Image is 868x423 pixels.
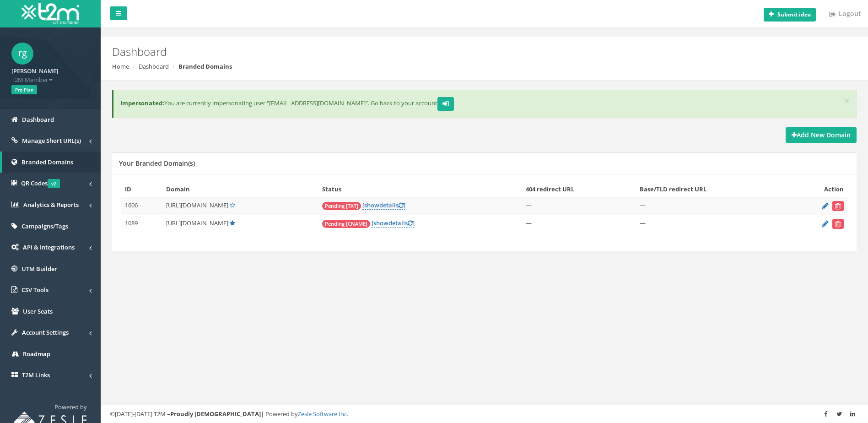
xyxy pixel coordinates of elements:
a: Default [230,219,235,227]
a: Set Default [230,201,235,209]
th: Base/TLD redirect URL [636,181,787,197]
strong: [PERSON_NAME] [11,67,58,75]
a: Home [112,62,129,70]
strong: Proudly [DEMOGRAPHIC_DATA] [170,410,261,418]
th: ID [121,181,162,197]
button: × [844,96,850,106]
th: Domain [162,181,318,197]
td: — [522,215,636,233]
b: Impersonated: [120,99,164,107]
h2: Dashboard [112,46,730,58]
th: 404 redirect URL [522,181,636,197]
span: Pending [CNAME] [322,220,370,228]
span: Analytics & Reports [23,201,79,209]
span: UTM Builder [22,265,57,273]
span: show [373,219,388,227]
span: T2M Links [22,371,50,379]
th: Status [318,181,522,197]
span: Campaigns/Tags [22,222,68,230]
span: Account Settings [22,328,69,336]
img: T2M [22,3,79,24]
a: Dashboard [139,62,169,70]
a: [showdetails] [372,219,415,228]
b: Submit idea [777,11,811,18]
span: v2 [48,179,60,188]
span: T2M Member [11,76,89,84]
th: Action [787,181,847,197]
span: Pro Plan [11,85,37,94]
td: — [636,197,787,215]
span: rg [11,43,33,65]
td: 1089 [121,215,162,233]
td: 1606 [121,197,162,215]
h5: Your Branded Domain(s) [119,160,195,167]
span: [URL][DOMAIN_NAME] [166,219,228,227]
span: CSV Tools [22,286,49,294]
span: Pending [TXT] [322,202,361,210]
strong: Add New Domain [792,130,851,139]
span: API & Integrations [23,243,75,251]
a: [showdetails] [362,201,405,210]
span: QR Codes [21,179,60,187]
div: ©[DATE]-[DATE] T2M – | Powered by [110,410,859,418]
strong: Branded Domains [178,62,232,70]
div: You are currently impersonating user "[EMAIL_ADDRESS][DOMAIN_NAME]". Go back to your account [112,90,857,118]
a: Add New Domain [786,127,857,143]
span: [URL][DOMAIN_NAME] [166,201,228,209]
td: — [522,197,636,215]
span: Branded Domains [22,158,73,166]
a: [PERSON_NAME] T2M Member [11,65,89,84]
span: Dashboard [22,115,54,124]
button: Submit idea [764,8,816,22]
a: Zesle Software Inc. [298,410,348,418]
span: Manage Short URL(s) [22,136,81,145]
span: Powered by [54,403,87,411]
span: show [364,201,379,209]
span: Roadmap [23,350,50,358]
td: — [636,215,787,233]
span: User Seats [23,307,53,315]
